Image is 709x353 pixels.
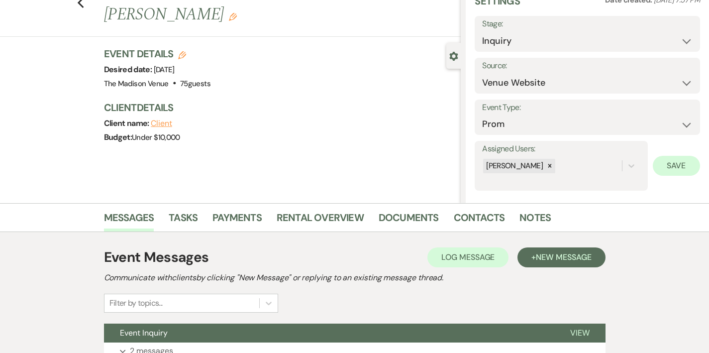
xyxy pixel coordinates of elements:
label: Source: [482,59,693,73]
span: View [570,328,590,338]
span: New Message [536,252,591,262]
a: Rental Overview [277,210,364,232]
h3: Event Details [104,47,210,61]
h3: Client Details [104,101,451,115]
button: Event Inquiry [104,324,554,343]
label: Event Type: [482,101,693,115]
button: Edit [229,12,237,21]
a: Tasks [169,210,198,232]
button: Close lead details [449,51,458,60]
button: Client [151,119,172,127]
a: Documents [379,210,439,232]
h2: Communicate with clients by clicking "New Message" or replying to an existing message thread. [104,272,606,284]
button: Log Message [427,247,508,267]
span: Event Inquiry [120,328,168,338]
h1: Event Messages [104,247,209,268]
span: Log Message [441,252,495,262]
span: Under $10,000 [132,132,180,142]
span: Client name: [104,118,151,128]
button: View [554,324,606,343]
span: Budget: [104,132,132,142]
a: Messages [104,210,154,232]
a: Payments [212,210,262,232]
span: 75 guests [180,79,210,89]
label: Stage: [482,17,693,31]
span: [DATE] [154,65,175,75]
span: The Madison Venue [104,79,169,89]
span: Desired date: [104,64,154,75]
div: [PERSON_NAME] [483,159,544,173]
div: Filter by topics... [109,297,163,309]
label: Assigned Users: [482,142,640,156]
a: Notes [519,210,551,232]
a: Contacts [454,210,505,232]
button: +New Message [517,247,605,267]
button: Save [653,156,700,176]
